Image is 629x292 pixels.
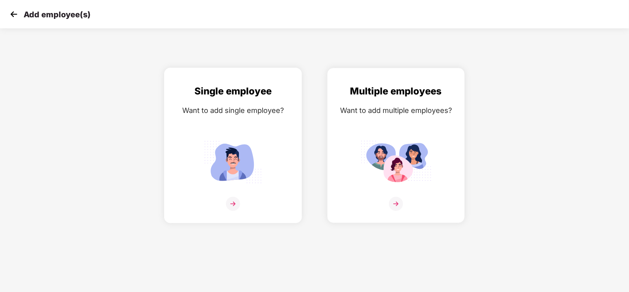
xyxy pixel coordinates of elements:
[335,84,457,99] div: Multiple employees
[172,105,294,116] div: Want to add single employee?
[8,8,20,20] img: svg+xml;base64,PHN2ZyB4bWxucz0iaHR0cDovL3d3dy53My5vcmcvMjAwMC9zdmciIHdpZHRoPSIzMCIgaGVpZ2h0PSIzMC...
[226,197,240,211] img: svg+xml;base64,PHN2ZyB4bWxucz0iaHR0cDovL3d3dy53My5vcmcvMjAwMC9zdmciIHdpZHRoPSIzNiIgaGVpZ2h0PSIzNi...
[172,84,294,99] div: Single employee
[361,137,431,187] img: svg+xml;base64,PHN2ZyB4bWxucz0iaHR0cDovL3d3dy53My5vcmcvMjAwMC9zdmciIGlkPSJNdWx0aXBsZV9lbXBsb3llZS...
[335,105,457,116] div: Want to add multiple employees?
[389,197,403,211] img: svg+xml;base64,PHN2ZyB4bWxucz0iaHR0cDovL3d3dy53My5vcmcvMjAwMC9zdmciIHdpZHRoPSIzNiIgaGVpZ2h0PSIzNi...
[24,10,91,19] p: Add employee(s)
[198,137,268,187] img: svg+xml;base64,PHN2ZyB4bWxucz0iaHR0cDovL3d3dy53My5vcmcvMjAwMC9zdmciIGlkPSJTaW5nbGVfZW1wbG95ZWUiIH...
